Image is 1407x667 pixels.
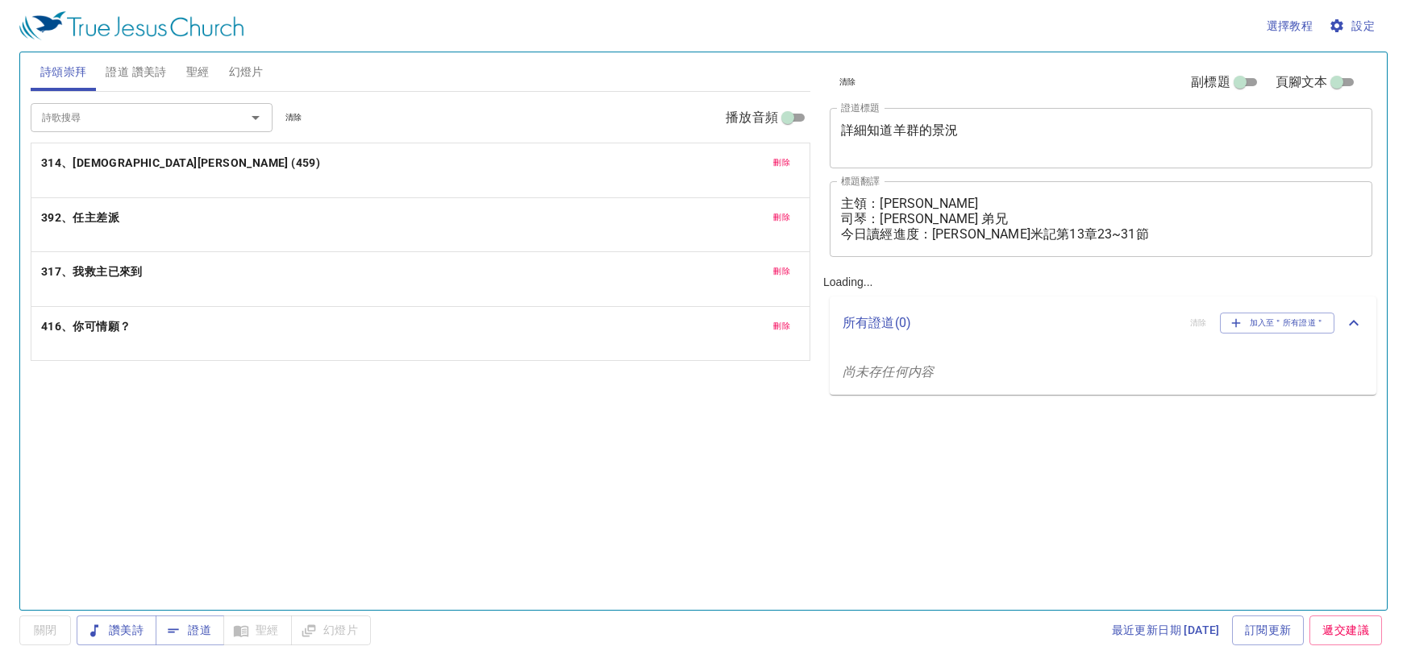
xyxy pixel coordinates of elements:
[726,108,778,127] span: 播放音頻
[773,319,790,333] span: 刪除
[89,620,144,640] span: 讚美詩
[773,210,790,225] span: 刪除
[1326,11,1381,41] button: 設定
[40,62,87,82] span: 詩頌崇拜
[41,262,145,282] button: 317、我救主已來到
[1245,620,1292,640] span: 訂閱更新
[773,264,790,279] span: 刪除
[186,62,210,82] span: 聖經
[1220,313,1335,333] button: 加入至＂所有證道＂
[764,317,800,336] button: 刪除
[1260,11,1320,41] button: 選擇教程
[1267,16,1313,36] span: 選擇教程
[1322,620,1369,640] span: 遞交建議
[244,106,267,129] button: Open
[843,364,934,379] i: 尚未存任何内容
[276,108,312,127] button: 清除
[41,317,134,337] button: 416、你可情願？
[41,262,143,282] b: 317、我救主已來到
[830,72,866,92] button: 清除
[169,620,211,640] span: 證道
[19,11,244,40] img: True Jesus Church
[41,208,119,228] b: 392、任主差派
[41,153,323,173] button: 314、[DEMOGRAPHIC_DATA][PERSON_NAME] (459)
[1309,615,1382,645] a: 遞交建議
[830,296,1376,350] div: 所有證道(0)清除加入至＂所有證道＂
[764,208,800,227] button: 刪除
[843,313,1177,333] p: 所有證道 ( 0 )
[841,196,1361,242] textarea: 主領：[PERSON_NAME] 司琴：[PERSON_NAME] 弟兄 今日讀經進度：[PERSON_NAME]米記第13章23~31節
[841,122,1361,153] textarea: 詳細知道羊群的景況
[1191,72,1230,92] span: 副標題
[1105,615,1226,645] a: 最近更新日期 [DATE]
[41,208,123,228] button: 392、任主差派
[1230,316,1325,330] span: 加入至＂所有證道＂
[1232,615,1305,645] a: 訂閱更新
[41,317,131,337] b: 416、你可情願？
[817,46,1383,603] div: Loading...
[229,62,264,82] span: 幻燈片
[77,615,156,645] button: 讚美詩
[764,262,800,281] button: 刪除
[156,615,224,645] button: 證道
[764,153,800,172] button: 刪除
[1276,72,1328,92] span: 頁腳文本
[41,153,320,173] b: 314、[DEMOGRAPHIC_DATA][PERSON_NAME] (459)
[773,155,790,170] span: 刪除
[839,75,856,89] span: 清除
[106,62,166,82] span: 證道 讚美詩
[285,110,302,125] span: 清除
[1332,16,1375,36] span: 設定
[1112,620,1220,640] span: 最近更新日期 [DATE]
